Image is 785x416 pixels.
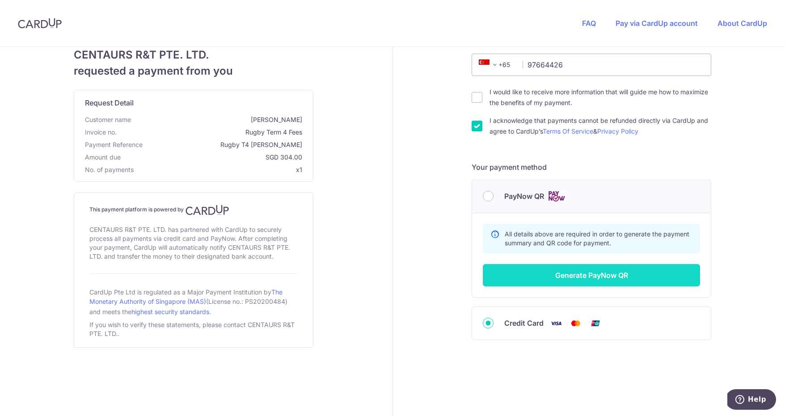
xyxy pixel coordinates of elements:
[490,87,711,108] label: I would like to receive more information that will guide me how to maximize the benefits of my pa...
[504,191,544,202] span: PayNow QR
[543,127,593,135] a: Terms Of Service
[547,318,565,329] img: Visa
[89,205,298,215] h4: This payment platform is powered by
[85,98,134,107] span: translation missing: en.request_detail
[85,165,134,174] span: No. of payments
[146,140,302,149] span: Rugby T4 [PERSON_NAME]
[483,191,700,202] div: PayNow QR Cards logo
[616,19,698,28] a: Pay via CardUp account
[476,59,516,70] span: +65
[85,141,143,148] span: translation missing: en.payment_reference
[717,19,767,28] a: About CardUp
[567,318,585,329] img: Mastercard
[89,223,298,263] div: CENTAURS R&T PTE. LTD. has partnered with CardUp to securely process all payments via credit card...
[582,19,596,28] a: FAQ
[186,205,229,215] img: CardUp
[74,47,313,63] span: CENTAURS R&T PTE. LTD.
[548,191,566,202] img: Cards logo
[479,59,500,70] span: +65
[483,318,700,329] div: Credit Card Visa Mastercard Union Pay
[472,162,711,172] h5: Your payment method
[18,18,62,29] img: CardUp
[89,285,298,319] div: CardUp Pte Ltd is regulated as a Major Payment Institution by (License no.: PS20200484) and meets...
[85,115,131,124] span: Customer name
[124,153,302,162] span: SGD 304.00
[89,319,298,340] div: If you wish to verify these statements, please contact CENTAURS R&T PTE. LTD..
[490,115,711,137] label: I acknowledge that payments cannot be refunded directly via CardUp and agree to CardUp’s &
[296,166,302,173] span: x1
[483,264,700,286] button: Generate PayNow QR
[504,318,544,328] span: Credit Card
[597,127,638,135] a: Privacy Policy
[85,153,121,162] span: Amount due
[74,63,313,79] span: requested a payment from you
[135,115,302,124] span: [PERSON_NAME]
[131,308,209,315] a: highest security standards
[587,318,604,329] img: Union Pay
[505,230,689,247] span: All details above are required in order to generate the payment summary and QR code for payment.
[727,389,776,412] iframe: Opens a widget where you can find more information
[85,128,117,137] span: Invoice no.
[120,128,302,137] span: Rugby Term 4 Fees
